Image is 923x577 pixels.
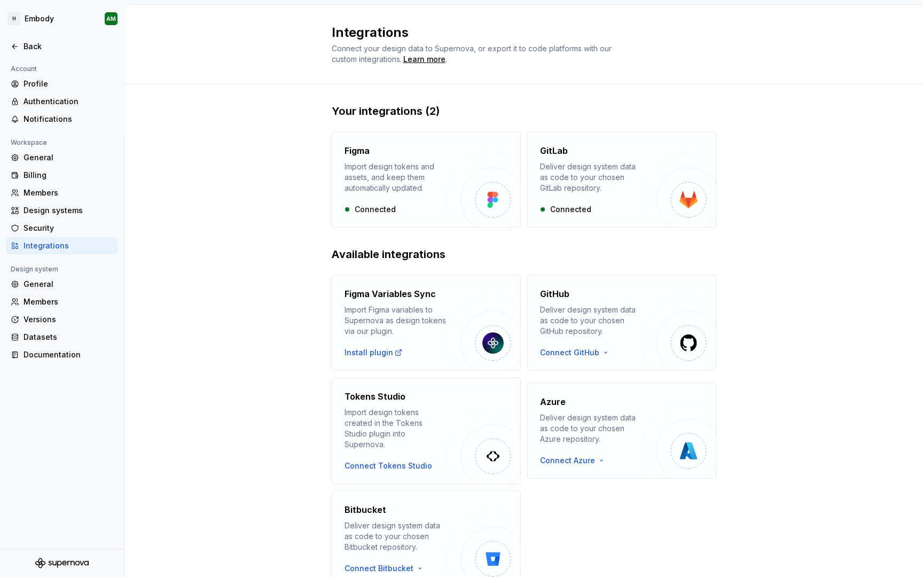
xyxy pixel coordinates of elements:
[332,104,716,119] h2: Your integrations (2)
[2,7,122,30] button: HEmbodyAM
[6,63,41,75] div: Account
[345,347,403,358] a: Install plugin
[106,14,116,23] div: AM
[24,279,113,290] div: General
[6,184,118,201] a: Members
[527,275,716,371] button: GitHubDeliver design system data as code to your chosen GitHub repository.Connect GitHub
[35,558,89,568] svg: Supernova Logo
[345,161,446,193] div: Import design tokens and assets, and keep them automatically updated.
[7,12,20,25] div: H
[540,144,568,157] h4: GitLab
[24,170,113,181] div: Billing
[6,93,118,110] a: Authentication
[24,349,113,360] div: Documentation
[24,205,113,216] div: Design systems
[6,38,118,55] a: Back
[24,152,113,163] div: General
[527,377,716,484] button: AzureDeliver design system data as code to your chosen Azure repository.Connect Azure
[6,136,51,149] div: Workspace
[24,240,113,251] div: Integrations
[345,390,405,403] h4: Tokens Studio
[24,332,113,342] div: Datasets
[6,149,118,166] a: General
[345,520,446,552] div: Deliver design system data as code to your chosen Bitbucket repository.
[527,131,716,228] button: GitLabDeliver design system data as code to your chosen GitLab repository.Connected
[6,202,118,219] a: Design systems
[6,311,118,328] a: Versions
[345,144,370,157] h4: Figma
[332,131,521,228] button: FigmaImport design tokens and assets, and keep them automatically updated.Connected
[345,407,446,450] div: Import design tokens created in the Tokens Studio plugin into Supernova.
[24,114,113,124] div: Notifications
[332,247,716,262] h2: Available integrations
[540,287,569,300] h4: GitHub
[540,305,642,337] div: Deliver design system data as code to your chosen GitHub repository.
[6,293,118,310] a: Members
[24,314,113,325] div: Versions
[345,503,386,516] h4: Bitbucket
[540,412,642,445] div: Deliver design system data as code to your chosen Azure repository.
[402,56,447,64] span: .
[332,24,703,41] h2: Integrations
[345,563,413,574] span: Connect Bitbucket
[24,188,113,198] div: Members
[6,75,118,92] a: Profile
[332,44,614,64] span: Connect your design data to Supernova, or export it to code platforms with our custom integrations.
[345,287,436,300] h4: Figma Variables Sync
[345,305,446,337] div: Import Figma variables to Supernova as design tokens via our plugin.
[6,237,118,254] a: Integrations
[345,461,432,471] button: Connect Tokens Studio
[6,111,118,128] a: Notifications
[24,297,113,307] div: Members
[24,41,113,52] div: Back
[332,377,521,484] button: Tokens StudioImport design tokens created in the Tokens Studio plugin into Supernova.Connect Toke...
[25,13,54,24] div: Embody
[540,161,642,193] div: Deliver design system data as code to your chosen GitLab repository.
[24,223,113,233] div: Security
[540,395,566,408] h4: Azure
[6,167,118,184] a: Billing
[332,275,521,371] button: Figma Variables SyncImport Figma variables to Supernova as design tokens via our plugin.Install p...
[6,276,118,293] a: General
[6,263,62,276] div: Design system
[403,54,445,65] a: Learn more
[540,455,595,466] span: Connect Azure
[6,346,118,363] a: Documentation
[345,563,428,574] button: Connect Bitbucket
[540,347,614,358] button: Connect GitHub
[6,220,118,237] a: Security
[540,455,610,466] button: Connect Azure
[6,329,118,346] a: Datasets
[540,347,599,358] span: Connect GitHub
[24,96,113,107] div: Authentication
[24,79,113,89] div: Profile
